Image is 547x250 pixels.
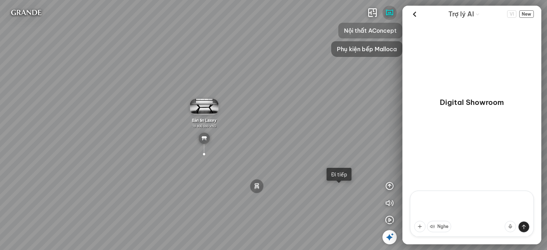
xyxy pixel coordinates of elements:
[427,221,451,232] button: Nghe
[519,10,534,18] button: New Chat
[440,97,504,107] p: Digital Showroom
[448,9,474,19] span: Trợ lý AI
[344,26,397,35] span: Nội thất AConcept
[192,118,217,123] span: Bàn ăn Laxey
[448,9,480,20] div: AI Guide options
[198,133,210,144] img: table_YREKD739JCN6.svg
[331,171,347,178] div: Đi tiếp
[507,10,516,18] span: VI
[6,6,47,20] img: logo
[507,10,516,18] button: Change language
[519,10,534,18] span: New
[192,124,216,128] span: 18.800.000 VND
[190,99,218,115] img: B_n__n_Laxey_MJ44WFGC27CD.gif
[337,45,397,53] span: Phụ kiện bếp Malloca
